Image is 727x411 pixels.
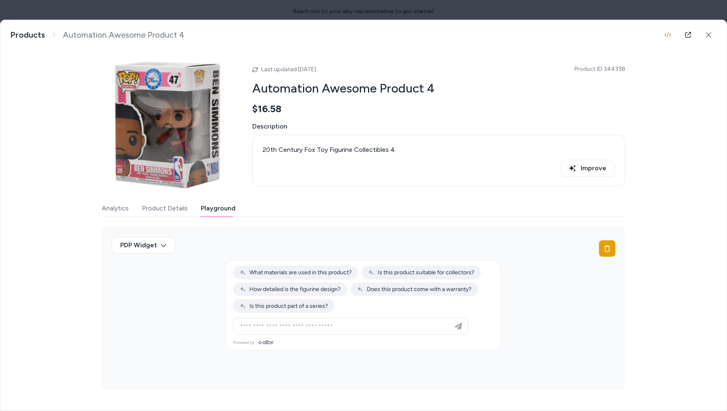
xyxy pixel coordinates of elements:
h2: Automation Awesome Product 4 [252,81,625,96]
span: Automation Awesome Product 4 [63,30,184,40]
span: Product ID: 344338 [574,65,625,73]
span: Last updated [DATE] [261,66,316,73]
button: Playground [201,200,236,217]
span: Description [252,122,625,131]
img: 34432 [102,59,233,190]
button: Analytics [102,200,129,217]
button: Improve [561,160,615,177]
a: Products [10,30,45,40]
button: Product Details [142,200,188,217]
span: PDP Widget [120,240,157,250]
nav: breadcrumb [10,30,184,40]
span: $16.58 [252,103,281,115]
p: 20th Century Fox Toy Figurine Collectibles 4 [263,145,615,155]
button: PDP Widget [112,237,175,254]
